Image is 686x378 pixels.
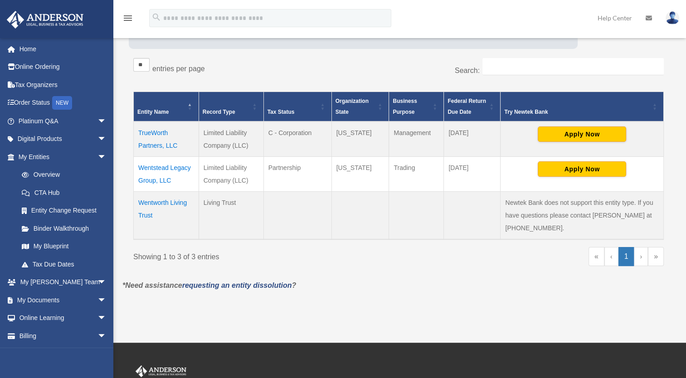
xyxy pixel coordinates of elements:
label: Search: [455,67,480,74]
td: Living Trust [199,191,263,239]
span: arrow_drop_down [97,112,116,131]
span: arrow_drop_down [97,327,116,345]
a: Order StatusNEW [6,94,120,112]
a: Billingarrow_drop_down [6,327,120,345]
span: arrow_drop_down [97,130,116,149]
span: Federal Return Due Date [448,98,486,115]
a: Entity Change Request [13,202,116,220]
a: Previous [604,247,618,266]
i: search [151,12,161,22]
td: C - Corporation [263,121,331,157]
em: *Need assistance ? [122,281,296,289]
a: Overview [13,166,111,184]
a: My [PERSON_NAME] Teamarrow_drop_down [6,273,120,291]
i: menu [122,13,133,24]
label: entries per page [152,65,205,73]
a: Online Learningarrow_drop_down [6,309,120,327]
th: Federal Return Due Date: Activate to sort [444,92,501,121]
a: CTA Hub [13,184,116,202]
button: Apply Now [538,126,626,142]
a: First [589,247,604,266]
a: Next [634,247,648,266]
a: Digital Productsarrow_drop_down [6,130,120,148]
td: [US_STATE] [331,156,389,191]
a: 1 [618,247,634,266]
td: [DATE] [444,156,501,191]
td: [US_STATE] [331,121,389,157]
th: Try Newtek Bank : Activate to sort [501,92,664,121]
a: Tax Due Dates [13,255,116,273]
td: Wentworth Living Trust [134,191,199,239]
a: Platinum Q&Aarrow_drop_down [6,112,120,130]
td: TrueWorth Partners, LLC [134,121,199,157]
td: [DATE] [444,121,501,157]
a: Binder Walkthrough [13,219,116,237]
a: Events Calendar [6,345,120,363]
a: Last [648,247,664,266]
a: Home [6,40,120,58]
th: Organization State: Activate to sort [331,92,389,121]
a: My Entitiesarrow_drop_down [6,148,116,166]
span: arrow_drop_down [97,309,116,328]
img: User Pic [666,11,679,24]
span: arrow_drop_down [97,273,116,292]
a: requesting an entity dissolution [182,281,292,289]
span: Record Type [203,109,235,115]
a: Online Ordering [6,58,120,76]
span: Entity Name [137,109,169,115]
td: Partnership [263,156,331,191]
a: My Blueprint [13,237,116,256]
th: Entity Name: Activate to invert sorting [134,92,199,121]
td: Newtek Bank does not support this entity type. If you have questions please contact [PERSON_NAME]... [501,191,664,239]
div: Showing 1 to 3 of 3 entries [133,247,392,263]
div: NEW [52,96,72,110]
th: Business Purpose: Activate to sort [389,92,444,121]
img: Anderson Advisors Platinum Portal [4,11,86,29]
td: Limited Liability Company (LLC) [199,156,263,191]
img: Anderson Advisors Platinum Portal [134,365,188,377]
span: arrow_drop_down [97,291,116,310]
div: Try Newtek Bank [504,107,650,117]
span: Tax Status [268,109,295,115]
span: Organization State [336,98,369,115]
span: Business Purpose [393,98,417,115]
td: Management [389,121,444,157]
th: Tax Status: Activate to sort [263,92,331,121]
td: Limited Liability Company (LLC) [199,121,263,157]
a: Tax Organizers [6,76,120,94]
td: Wentstead Legacy Group, LLC [134,156,199,191]
td: Trading [389,156,444,191]
button: Apply Now [538,161,626,177]
span: arrow_drop_down [97,148,116,166]
a: My Documentsarrow_drop_down [6,291,120,309]
a: menu [122,16,133,24]
th: Record Type: Activate to sort [199,92,263,121]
